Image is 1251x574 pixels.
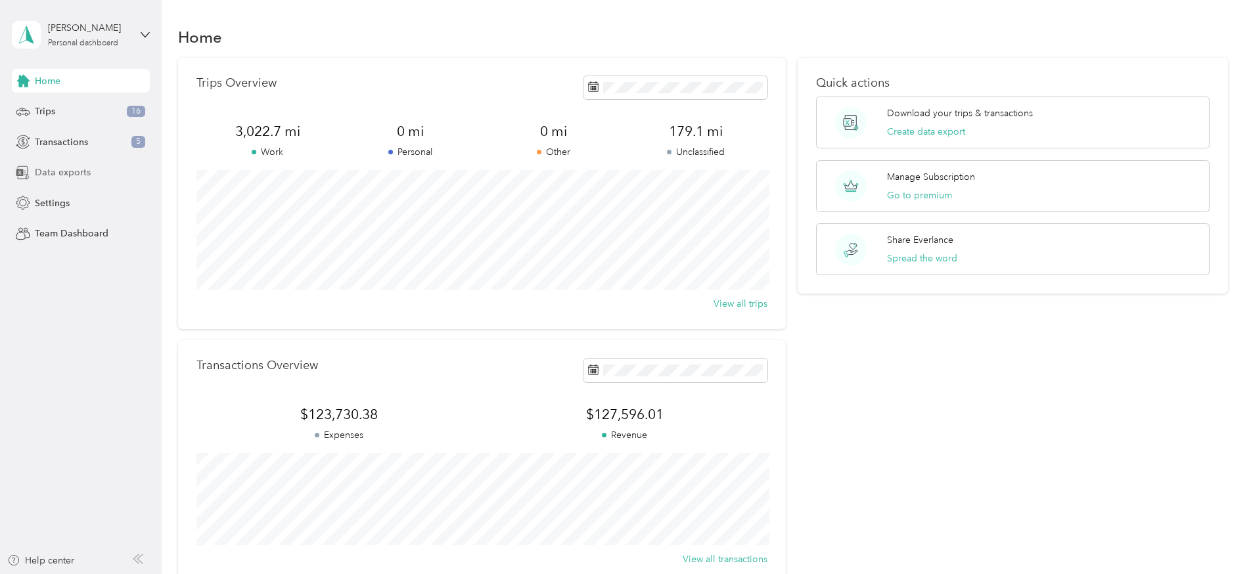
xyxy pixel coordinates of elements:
button: Help center [7,554,74,567]
iframe: Everlance-gr Chat Button Frame [1177,500,1251,574]
p: Trips Overview [196,76,277,90]
p: Revenue [482,428,767,442]
p: Share Everlance [887,233,953,247]
p: Transactions Overview [196,359,318,372]
p: Unclassified [625,145,767,159]
button: Go to premium [887,188,952,202]
span: Trips [35,104,55,118]
button: Spread the word [887,252,957,265]
span: 3,022.7 mi [196,122,339,141]
p: Personal [339,145,482,159]
span: Team Dashboard [35,227,108,240]
p: Work [196,145,339,159]
span: Transactions [35,135,88,149]
span: 16 [127,106,145,118]
span: $123,730.38 [196,405,482,424]
span: Settings [35,196,70,210]
span: 179.1 mi [625,122,767,141]
span: Data exports [35,166,91,179]
span: 0 mi [482,122,624,141]
button: View all transactions [683,552,767,566]
h1: Home [178,30,222,44]
div: Personal dashboard [48,39,118,47]
p: Expenses [196,428,482,442]
span: 0 mi [339,122,482,141]
div: [PERSON_NAME] [48,21,130,35]
span: Home [35,74,60,88]
button: View all trips [714,297,767,311]
span: $127,596.01 [482,405,767,424]
p: Other [482,145,624,159]
button: Create data export [887,125,965,139]
p: Quick actions [816,76,1210,90]
p: Download your trips & transactions [887,106,1033,120]
p: Manage Subscription [887,170,975,184]
span: 5 [131,136,145,148]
